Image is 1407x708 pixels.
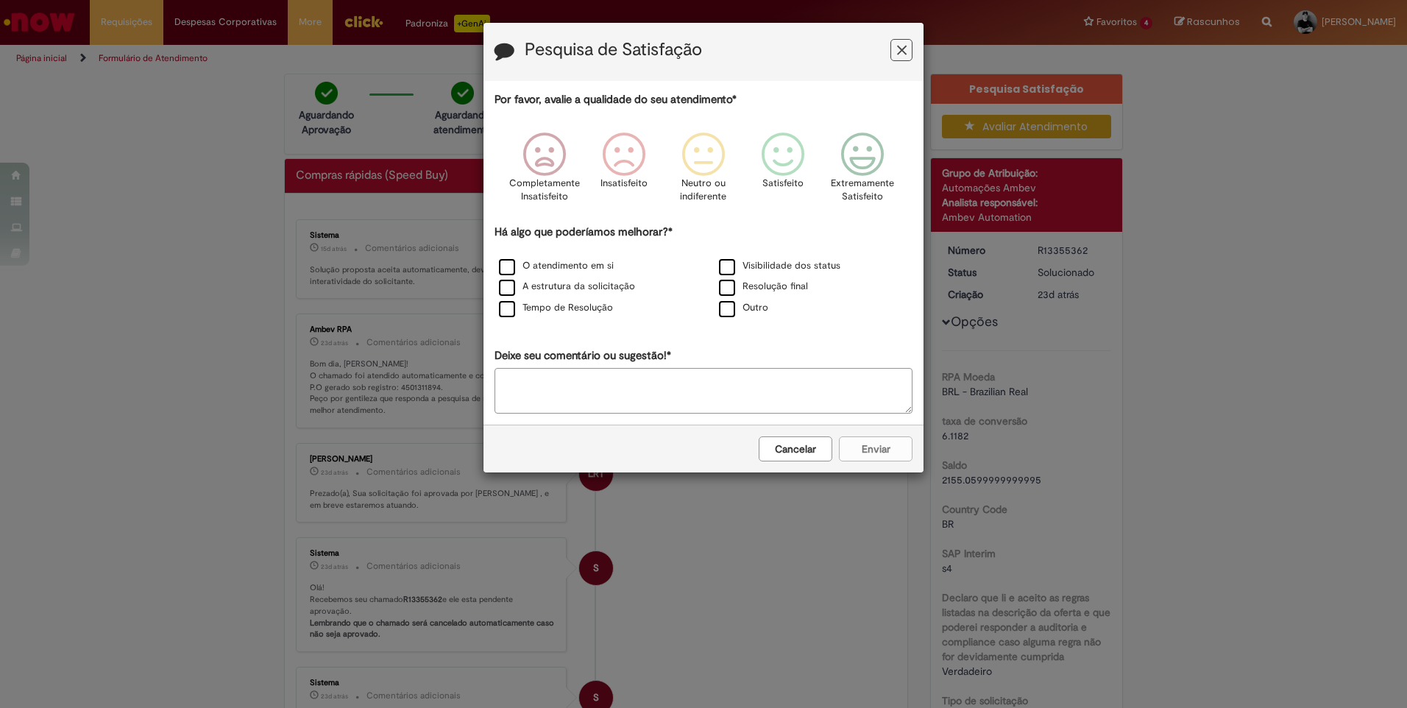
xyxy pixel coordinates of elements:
label: O atendimento em si [499,259,614,273]
p: Extremamente Satisfeito [831,177,894,204]
div: Completamente Insatisfeito [506,121,581,222]
p: Completamente Insatisfeito [509,177,580,204]
div: Insatisfeito [586,121,662,222]
label: Por favor, avalie a qualidade do seu atendimento* [495,92,737,107]
p: Insatisfeito [600,177,648,191]
label: A estrutura da solicitação [499,280,635,294]
label: Visibilidade dos status [719,259,840,273]
p: Neutro ou indiferente [677,177,730,204]
label: Resolução final [719,280,808,294]
label: Deixe seu comentário ou sugestão!* [495,348,671,364]
button: Cancelar [759,436,832,461]
label: Outro [719,301,768,315]
label: Tempo de Resolução [499,301,613,315]
div: Neutro ou indiferente [666,121,741,222]
div: Satisfeito [745,121,821,222]
div: Há algo que poderíamos melhorar?* [495,224,912,319]
div: Extremamente Satisfeito [825,121,900,222]
label: Pesquisa de Satisfação [525,40,702,60]
p: Satisfeito [762,177,804,191]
